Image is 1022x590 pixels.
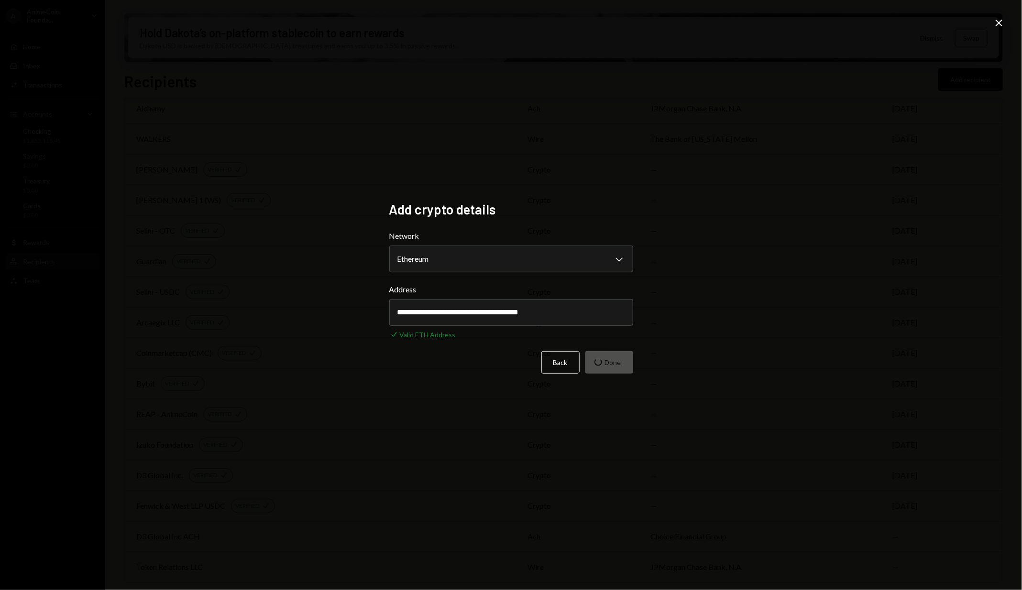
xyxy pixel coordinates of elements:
[389,284,633,295] label: Address
[541,351,580,374] button: Back
[400,330,456,340] div: Valid ETH Address
[389,200,633,219] h2: Add crypto details
[389,230,633,242] label: Network
[389,246,633,272] button: Network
